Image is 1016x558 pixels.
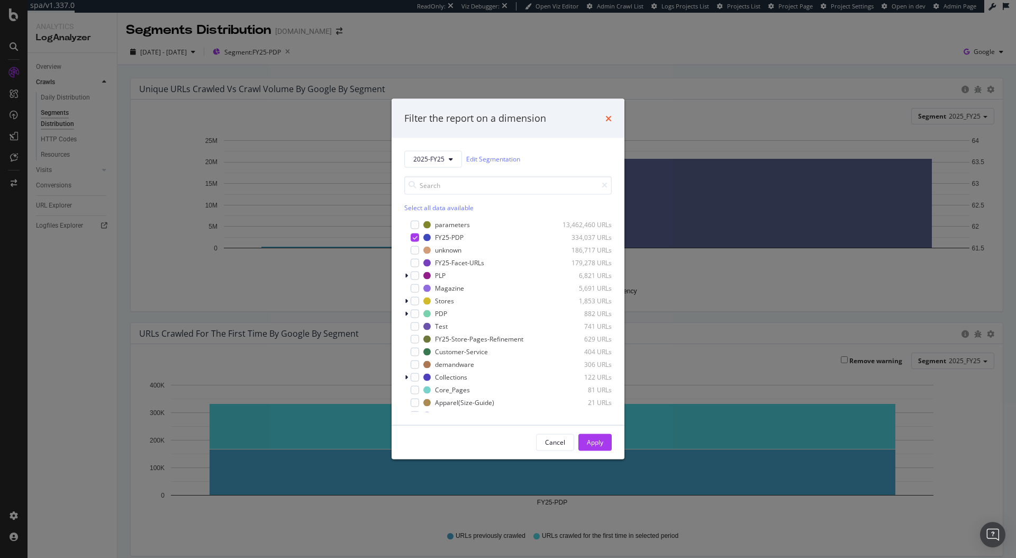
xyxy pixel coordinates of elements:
button: Apply [578,434,612,451]
div: PLP [435,271,446,280]
div: FY25-PDP [435,233,464,242]
div: Global [435,411,454,420]
div: 1,853 URLs [560,296,612,305]
div: unknown [435,246,461,255]
div: Collections [435,373,467,382]
div: 306 URLs [560,360,612,369]
div: 13,462,460 URLs [560,220,612,229]
span: 2025-FY25 [413,155,444,164]
div: 741 URLs [560,322,612,331]
div: FY25-Facet-URLs [435,258,484,267]
div: 5,691 URLs [560,284,612,293]
div: Apply [587,438,603,447]
div: 629 URLs [560,335,612,344]
div: 6 URLs [560,411,612,420]
div: demandware [435,360,474,369]
div: Customer-Service [435,347,488,356]
button: Cancel [536,434,574,451]
button: 2025-FY25 [404,150,462,167]
div: times [605,112,612,125]
div: modal [392,99,624,460]
input: Search [404,176,612,194]
div: Apparel(Size-Guide) [435,398,494,407]
div: Open Intercom Messenger [980,522,1005,547]
div: 179,278 URLs [560,258,612,267]
div: PDP [435,309,447,318]
div: 122 URLs [560,373,612,382]
div: Magazine [435,284,464,293]
div: FY25-Store-Pages-Refinement [435,335,523,344]
div: Core_Pages [435,385,470,394]
div: 21 URLs [560,398,612,407]
div: Cancel [545,438,565,447]
div: Select all data available [404,203,612,212]
div: 404 URLs [560,347,612,356]
div: Stores [435,296,454,305]
div: parameters [435,220,470,229]
div: 186,717 URLs [560,246,612,255]
a: Edit Segmentation [466,154,520,165]
div: 334,037 URLs [560,233,612,242]
div: Test [435,322,448,331]
div: 81 URLs [560,385,612,394]
div: 6,821 URLs [560,271,612,280]
div: 882 URLs [560,309,612,318]
div: Filter the report on a dimension [404,112,546,125]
